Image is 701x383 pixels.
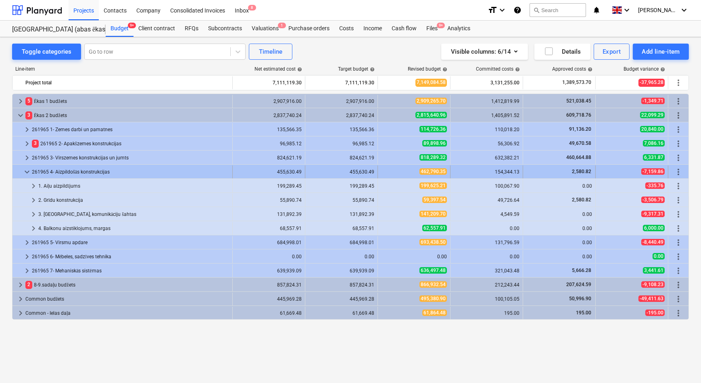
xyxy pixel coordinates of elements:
[22,238,32,247] span: keyboard_arrow_right
[454,268,519,274] div: 321,043.48
[284,21,334,37] div: Purchase orders
[638,295,665,302] span: -49,411.63
[641,168,665,175] span: -7,159.86
[422,197,447,203] span: 59,397.54
[236,113,302,118] div: 2,837,740.24
[674,209,683,219] span: More actions
[633,44,689,60] button: Add line-item
[674,252,683,262] span: More actions
[32,123,229,136] div: 261965 1- Zemes darbi un pamatnes
[568,140,592,146] span: 49,670.58
[674,280,683,290] span: More actions
[442,21,475,37] a: Analytics
[437,23,445,28] span: 9+
[421,21,442,37] a: Files9+
[247,21,284,37] a: Valuations1
[526,240,592,245] div: 0.00
[565,98,592,104] span: 521,038.45
[674,153,683,163] span: More actions
[309,268,374,274] div: 639,939.09
[526,226,592,231] div: 0.00
[236,240,302,245] div: 684,998.01
[16,294,25,304] span: keyboard_arrow_right
[38,194,229,207] div: 2. Grīdu konstrukcija
[530,3,586,17] button: Search
[603,46,621,57] div: Export
[421,21,442,37] div: Files
[454,240,519,245] div: 131,796.59
[236,197,302,203] div: 55,890.74
[674,238,683,247] span: More actions
[32,236,229,249] div: 261965 5- Virsmu apdare
[454,141,519,147] div: 56,306.92
[16,308,25,318] span: keyboard_arrow_right
[659,67,665,72] span: help
[641,239,665,245] span: -8,440.49
[513,67,520,72] span: help
[641,281,665,288] span: -9,108.23
[22,125,32,134] span: keyboard_arrow_right
[544,46,581,57] div: Details
[454,76,519,89] div: 3,131,255.00
[309,183,374,189] div: 199,289.45
[622,5,632,15] i: keyboard_arrow_down
[526,183,592,189] div: 0.00
[454,254,519,260] div: 0.00
[236,282,302,288] div: 857,824.31
[415,98,447,104] span: 2,909,265.70
[309,141,374,147] div: 96,985.12
[454,155,519,161] div: 632,382.21
[661,344,701,383] div: Chat Widget
[309,155,374,161] div: 824,621.19
[25,76,229,89] div: Project total
[22,139,32,149] span: keyboard_arrow_right
[12,66,233,72] div: Line-item
[22,46,71,57] div: Toggle categories
[22,266,32,276] span: keyboard_arrow_right
[552,66,593,72] div: Approved costs
[309,211,374,217] div: 131,892.39
[565,282,592,287] span: 207,624.59
[641,197,665,203] span: -3,506.79
[643,225,665,231] span: 6,000.00
[422,225,447,231] span: 62,557.91
[674,308,683,318] span: More actions
[408,66,447,72] div: Revised budget
[674,224,683,233] span: More actions
[16,96,25,106] span: keyboard_arrow_right
[674,181,683,191] span: More actions
[641,211,665,217] span: -9,317.31
[203,21,247,37] div: Subcontracts
[309,254,374,260] div: 0.00
[12,25,96,34] div: [GEOGRAPHIC_DATA] (abas ēkas - PRJ2002936 un PRJ2002937) 2601965
[638,7,678,13] span: [PERSON_NAME]
[451,46,518,57] div: Visible columns : 6/14
[236,127,302,132] div: 135,566.35
[679,5,689,15] i: keyboard_arrow_down
[454,226,519,231] div: 0.00
[419,281,447,288] span: 866,932.54
[674,78,683,88] span: More actions
[25,281,32,289] span: 2
[309,282,374,288] div: 857,824.31
[25,109,229,122] div: Ēkas 2 budžets
[381,254,447,260] div: 0.00
[338,66,375,72] div: Target budget
[643,140,665,147] span: 7,086.16
[387,21,421,37] a: Cash flow
[674,96,683,106] span: More actions
[513,5,522,15] i: Knowledge base
[22,252,32,262] span: keyboard_arrow_right
[359,21,387,37] a: Income
[180,21,203,37] a: RFQs
[454,98,519,104] div: 1,412,819.99
[454,296,519,302] div: 100,105.05
[134,21,180,37] a: Client contract
[476,66,520,72] div: Committed costs
[278,23,286,28] span: 1
[419,211,447,217] span: 141,209.70
[25,95,229,108] div: Ēkas 1 budžets
[497,5,507,15] i: keyboard_arrow_down
[334,21,359,37] div: Costs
